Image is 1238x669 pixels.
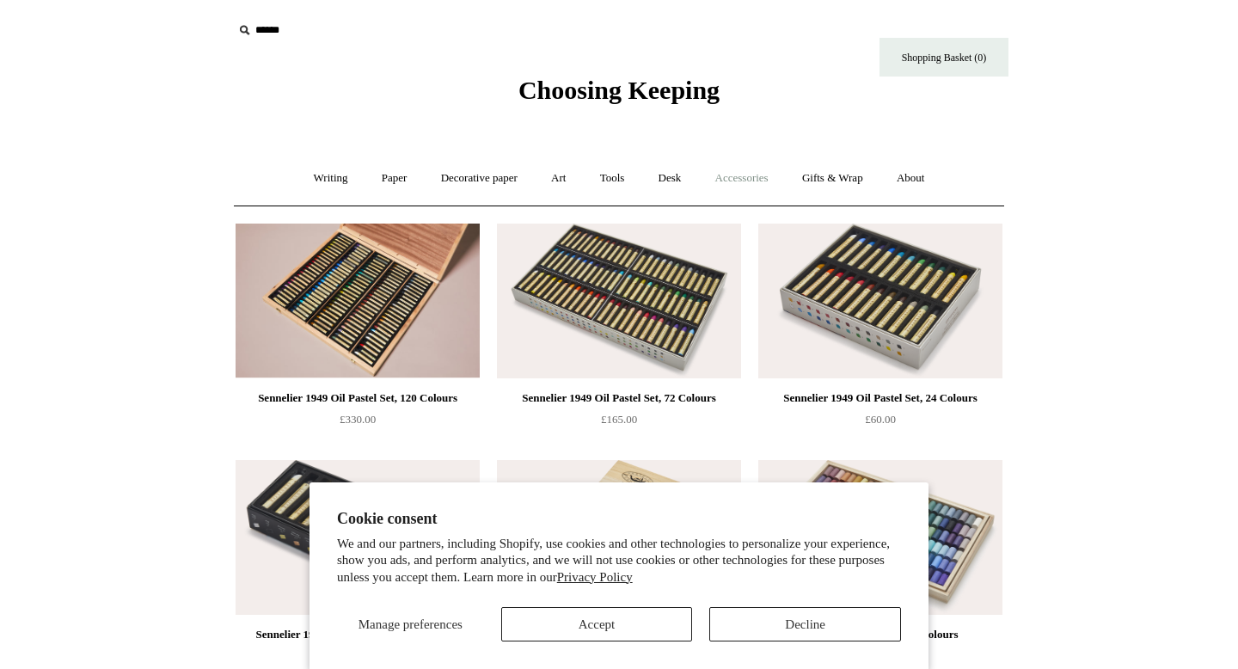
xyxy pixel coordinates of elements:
span: Choosing Keeping [518,76,720,104]
a: About [881,156,941,201]
a: Sennelier 1949 Oil Pastel Set, 72 Colours £165.00 [497,388,741,458]
span: £330.00 [340,413,376,426]
img: Sennelier 1949 Oil Pastel Set, 12 Iridescent Colours [236,460,480,615]
div: Sennelier 1949 Oil Pastel Set, 120 Colours [240,388,475,408]
img: Sennelier 1949 Oil Pastel Set, 72 Colours [497,224,741,378]
p: We and our partners, including Shopify, use cookies and other technologies to personalize your ex... [337,536,901,586]
a: Decorative paper [426,156,533,201]
h2: Cookie consent [337,510,901,528]
a: Gifts & Wrap [787,156,879,201]
img: Japanese Pastel Set, 150 Colours [758,460,1002,615]
span: £60.00 [865,413,896,426]
a: Sennelier 1949 Oil Pastel Set, 120 Colours Sennelier 1949 Oil Pastel Set, 120 Colours [236,224,480,378]
a: Sennelier 1949 Oil Pastel Set, 12 Iridescent Colours Sennelier 1949 Oil Pastel Set, 12 Iridescent... [236,460,480,615]
a: Sennelier 1949 Oil Pastel Set, 24 Colours Sennelier 1949 Oil Pastel Set, 24 Colours [758,224,1002,378]
span: Manage preferences [359,617,463,631]
a: Japanese Pastel Set, 150 Colours Japanese Pastel Set, 150 Colours [758,460,1002,615]
button: Accept [501,607,693,641]
span: £165.00 [601,413,637,426]
a: Sennelier 1949 Oil Pastel Set, 72 Colours Sennelier 1949 Oil Pastel Set, 72 Colours [497,224,741,378]
div: Sennelier 1949 Oil Pastel Set, 72 Colours [501,388,737,408]
button: Manage preferences [337,607,484,641]
a: Tools [585,156,640,201]
img: Sennelier 1949 Oil Pastel Set, 24 Colours [758,224,1002,378]
a: Shopping Basket (0) [879,38,1008,77]
div: Sennelier 1949 Oil Pastel Set, 24 Colours [763,388,998,408]
div: Sennelier 1949 Oil Pastel Set, 12 Iridescent Colours [240,624,475,666]
img: Sennelier 1949 Oil Pastel Set, 120 Colours [236,224,480,378]
a: Choosing Keeping [518,89,720,101]
a: Sennelier 1949 Oil Pastel Set, 120 Colours £330.00 [236,388,480,458]
a: Accessories [700,156,784,201]
a: Art [536,156,581,201]
img: Japanese Pastel Set, 48 Colours [497,460,741,615]
a: Sennelier 1949 Oil Pastel Set, 24 Colours £60.00 [758,388,1002,458]
button: Decline [709,607,901,641]
a: Writing [298,156,364,201]
a: Japanese Pastel Set, 48 Colours Japanese Pastel Set, 48 Colours [497,460,741,615]
a: Desk [643,156,697,201]
a: Paper [366,156,423,201]
a: Privacy Policy [557,570,633,584]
